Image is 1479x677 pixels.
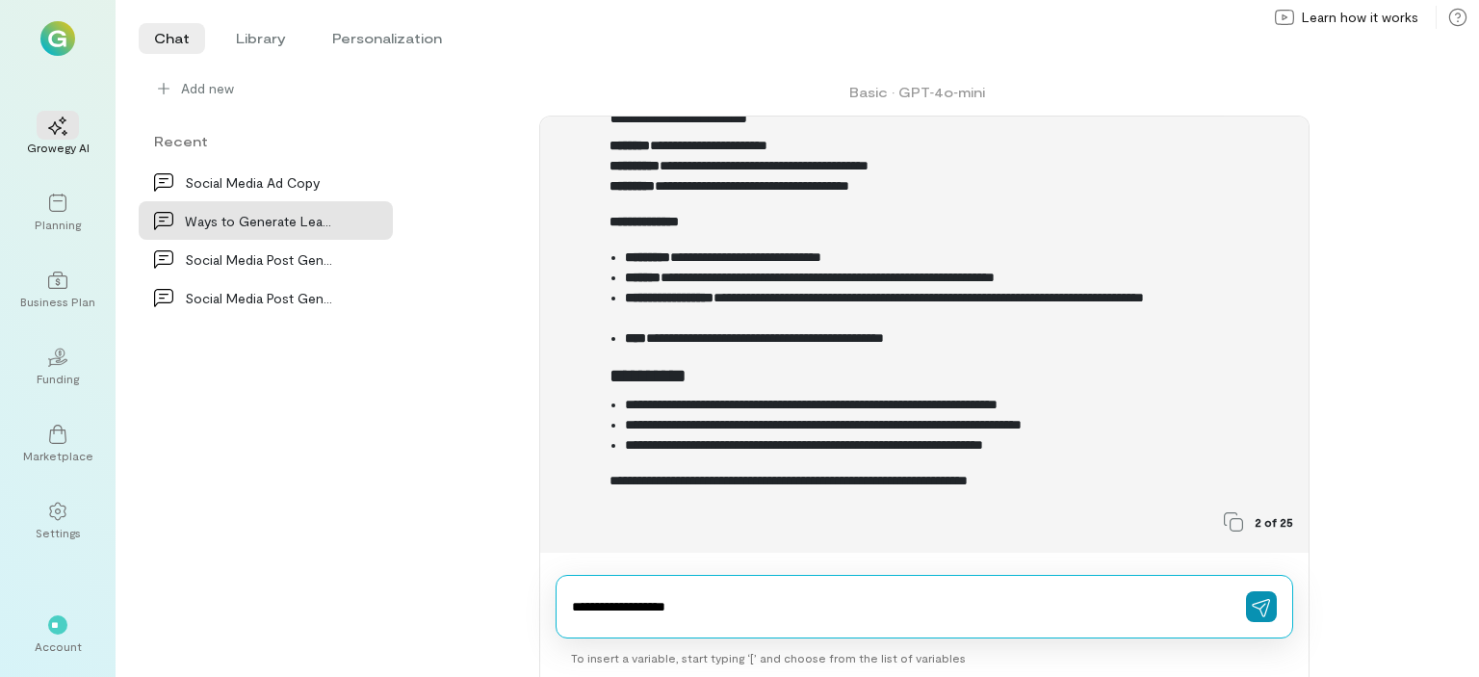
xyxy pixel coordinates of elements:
a: Business Plan [23,255,92,325]
div: Social Media Post Generation [185,288,335,308]
div: Social Media Ad Copy [185,172,335,193]
div: Planning [35,217,81,232]
li: Chat [139,23,205,54]
div: Marketplace [23,448,93,463]
a: Growegy AI [23,101,92,170]
a: Settings [23,486,92,556]
li: Library [221,23,301,54]
a: Marketplace [23,409,92,479]
div: Ways to Generate Leads from Social Media [185,211,335,231]
div: Recent [139,131,393,151]
div: Business Plan [20,294,95,309]
div: To insert a variable, start typing ‘[’ and choose from the list of variables [556,638,1293,677]
div: Account [35,638,82,654]
span: Learn how it works [1302,8,1418,27]
span: Add new [181,79,377,98]
div: Settings [36,525,81,540]
a: Funding [23,332,92,402]
li: Personalization [317,23,457,54]
span: 2 of 25 [1255,514,1293,530]
div: Social Media Post Generation [185,249,335,270]
div: Growegy AI [27,140,90,155]
a: Planning [23,178,92,247]
div: Funding [37,371,79,386]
